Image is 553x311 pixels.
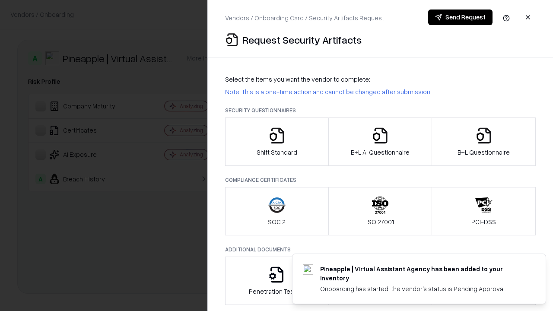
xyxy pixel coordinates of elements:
[225,107,536,114] p: Security Questionnaires
[268,217,286,226] p: SOC 2
[432,117,536,166] button: B+L Questionnaire
[303,264,313,275] img: trypineapple.com
[366,217,394,226] p: ISO 27001
[328,117,432,166] button: B+L AI Questionnaire
[458,148,510,157] p: B+L Questionnaire
[225,87,536,96] p: Note: This is a one-time action and cannot be changed after submission.
[225,246,536,253] p: Additional Documents
[320,284,525,293] div: Onboarding has started, the vendor's status is Pending Approval.
[225,187,329,235] button: SOC 2
[225,257,329,305] button: Penetration Testing
[242,33,362,47] p: Request Security Artifacts
[428,10,493,25] button: Send Request
[471,217,496,226] p: PCI-DSS
[225,117,329,166] button: Shift Standard
[249,287,305,296] p: Penetration Testing
[257,148,297,157] p: Shift Standard
[225,75,536,84] p: Select the items you want the vendor to complete:
[351,148,410,157] p: B+L AI Questionnaire
[432,187,536,235] button: PCI-DSS
[320,264,525,282] div: Pineapple | Virtual Assistant Agency has been added to your inventory
[328,187,432,235] button: ISO 27001
[225,13,384,22] p: Vendors / Onboarding Card / Security Artifacts Request
[225,176,536,184] p: Compliance Certificates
